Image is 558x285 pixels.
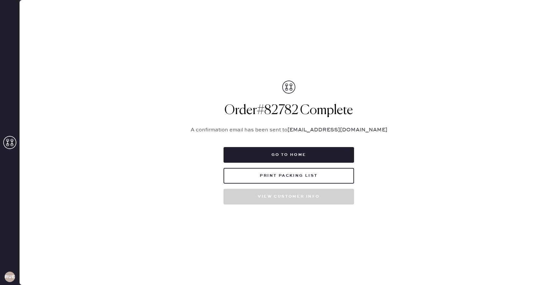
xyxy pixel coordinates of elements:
p: A confirmation email has been sent to [183,126,395,134]
iframe: Front Chat [527,256,555,284]
h1: Order # 82782 Complete [183,103,395,118]
strong: [EMAIL_ADDRESS][DOMAIN_NAME] [287,127,387,133]
button: Print Packing List [224,168,354,184]
h3: RUESA [5,275,15,279]
button: View customer info [224,189,354,204]
button: Go to home [224,147,354,163]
